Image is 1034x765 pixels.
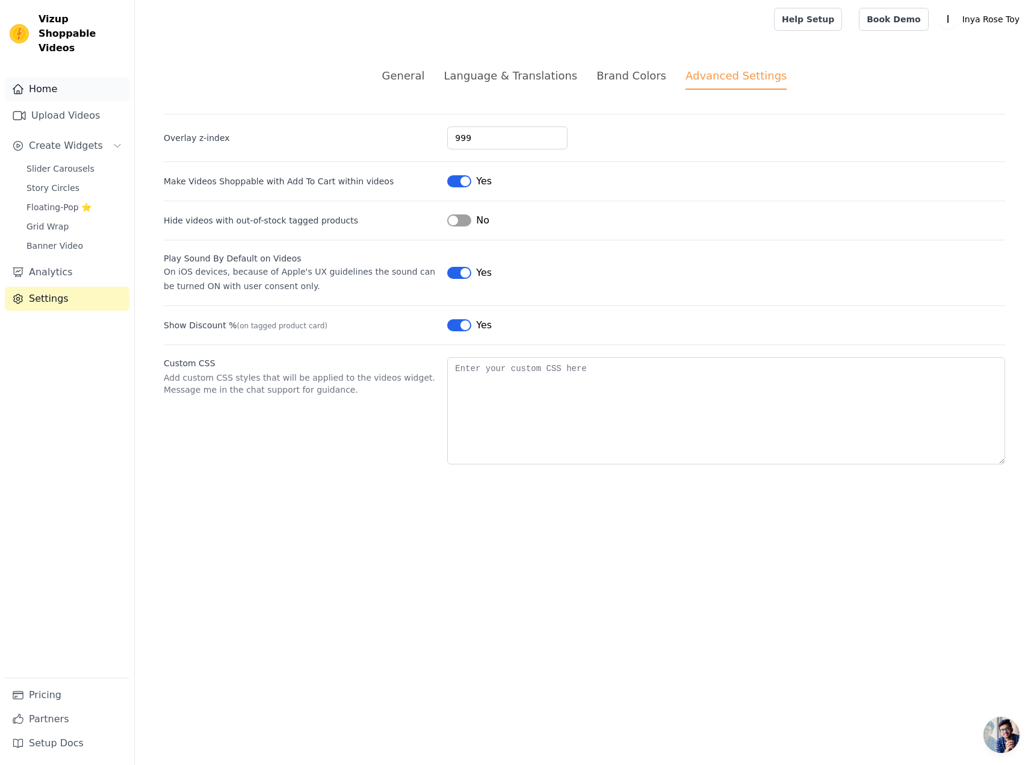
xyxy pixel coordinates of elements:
div: 开放式聊天 [983,717,1020,753]
p: Inya Rose Toy [958,8,1024,30]
span: (on tagged product card) [237,322,327,330]
a: Settings [5,287,129,311]
label: Custom CSS [164,357,438,369]
span: Slider Carousels [26,163,94,175]
div: General [382,67,425,84]
span: Vizup Shoppable Videos [39,12,125,55]
span: No [476,213,489,228]
label: Hide videos with out-of-stock tagged products [164,214,438,226]
button: Yes [447,318,492,333]
button: No [447,213,489,228]
a: Analytics [5,260,129,284]
span: Story Circles [26,182,79,194]
span: Yes [476,318,492,333]
a: Floating-Pop ⭐ [19,199,129,216]
a: Help Setup [774,8,842,31]
a: Home [5,77,129,101]
a: Grid Wrap [19,218,129,235]
div: Language & Translations [444,67,577,84]
span: Yes [476,266,492,280]
div: Brand Colors [596,67,666,84]
a: Book Demo [859,8,928,31]
a: Setup Docs [5,731,129,755]
div: Advanced Settings [686,67,787,90]
a: Pricing [5,683,129,707]
button: I Inya Rose Toy [938,8,1024,30]
span: Banner Video [26,240,83,252]
a: Story Circles [19,180,129,196]
a: Upload Videos [5,104,129,128]
label: Make Videos Shoppable with Add To Cart within videos [164,175,394,187]
button: Yes [447,266,492,280]
a: Banner Video [19,237,129,254]
text: I [946,13,949,25]
span: Create Widgets [29,139,103,153]
span: Floating-Pop ⭐ [26,201,91,213]
a: Slider Carousels [19,160,129,177]
span: Grid Wrap [26,220,69,233]
label: Show Discount % [164,319,438,331]
span: On iOS devices, because of Apple's UX guidelines the sound can be turned ON with user consent only. [164,267,435,291]
label: Overlay z-index [164,132,438,144]
p: Add custom CSS styles that will be applied to the videos widget. Message me in the chat support f... [164,372,438,396]
button: Yes [447,174,492,189]
div: Play Sound By Default on Videos [164,252,438,264]
span: Yes [476,174,492,189]
img: Vizup [10,24,29,43]
button: Create Widgets [5,134,129,158]
a: Partners [5,707,129,731]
